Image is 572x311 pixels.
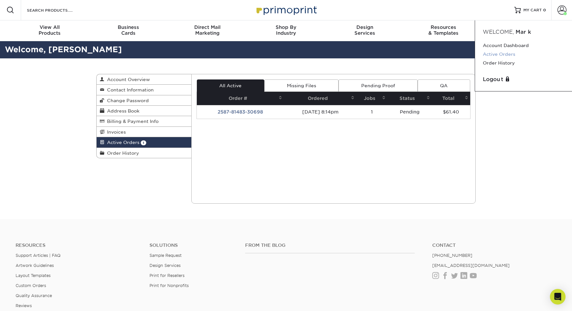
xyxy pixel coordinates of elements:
a: Contact [432,243,556,248]
h4: From the Blog [245,243,415,248]
td: $61.40 [432,105,470,119]
th: Total [432,92,470,105]
a: Sample Request [149,253,182,258]
iframe: Google Customer Reviews [2,291,55,309]
div: Cards [89,24,168,36]
a: [EMAIL_ADDRESS][DOMAIN_NAME] [432,263,510,268]
a: Invoices [97,127,191,137]
span: Shop By [247,24,326,30]
a: DesignServices [325,20,404,41]
a: BusinessCards [89,20,168,41]
div: & Templates [404,24,483,36]
a: Pending Proof [339,79,417,92]
a: Direct MailMarketing [168,20,247,41]
a: Design Services [149,263,181,268]
a: Contact Information [97,85,191,95]
a: Address Book [97,106,191,116]
th: Status [387,92,432,105]
a: Order History [97,148,191,158]
span: Resources [404,24,483,30]
span: Welcome, [483,29,514,35]
td: 1 [356,105,387,119]
a: Active Orders 1 [97,137,191,148]
a: Shop ByIndustry [247,20,326,41]
a: Order History [483,59,564,67]
a: Support Articles | FAQ [16,253,61,258]
div: Marketing [168,24,247,36]
a: Custom Orders [16,283,46,288]
a: All Active [197,79,264,92]
a: Active Orders [483,50,564,59]
input: SEARCH PRODUCTS..... [26,6,89,14]
div: Products [10,24,89,36]
span: 0 [543,8,546,12]
a: Artwork Guidelines [16,263,54,268]
a: Missing Files [264,79,339,92]
td: Pending [387,105,432,119]
span: View All [10,24,89,30]
td: 2587-81483-30698 [197,105,284,119]
span: Design [325,24,404,30]
th: Order # [197,92,284,105]
th: Jobs [356,92,387,105]
span: 1 [141,140,146,145]
div: Industry [247,24,326,36]
span: Account Overview [104,77,150,82]
th: Ordered [284,92,356,105]
span: Change Password [104,98,149,103]
a: Logout [483,76,564,83]
td: [DATE] 8:14pm [284,105,356,119]
span: Order History [104,150,139,156]
a: [PHONE_NUMBER] [432,253,472,258]
span: Invoices [104,129,126,135]
h4: Solutions [149,243,235,248]
span: Address Book [104,108,139,114]
a: Account Overview [97,74,191,85]
a: QA [418,79,470,92]
span: Active Orders [104,140,139,145]
a: Layout Templates [16,273,51,278]
span: Contact Information [104,87,154,92]
span: Mark [516,29,531,35]
img: Primoprint [254,3,318,17]
h4: Resources [16,243,140,248]
a: Billing & Payment Info [97,116,191,126]
a: Print for Resellers [149,273,185,278]
a: Account Dashboard [483,41,564,50]
div: Services [325,24,404,36]
a: View AllProducts [10,20,89,41]
div: Open Intercom Messenger [550,289,566,305]
a: Resources& Templates [404,20,483,41]
span: MY CART [523,7,542,13]
span: Business [89,24,168,30]
span: Billing & Payment Info [104,119,159,124]
span: Direct Mail [168,24,247,30]
a: Change Password [97,95,191,106]
a: Print for Nonprofits [149,283,189,288]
